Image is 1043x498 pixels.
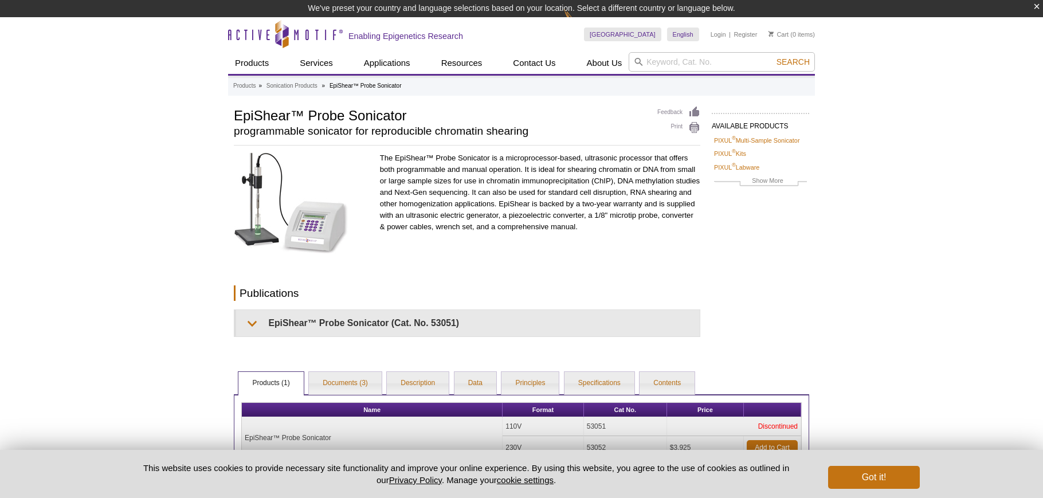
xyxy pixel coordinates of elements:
[123,462,809,486] p: This website uses cookies to provide necessary site functionality and improve your online experie...
[348,31,463,41] h2: Enabling Epigenetics Research
[228,52,276,74] a: Products
[712,113,809,134] h2: AVAILABLE PRODUCTS
[242,417,503,460] td: EpiShear™ Probe Sonicator
[233,81,256,91] a: Products
[238,372,303,395] a: Products (1)
[714,162,759,172] a: PIXUL®Labware
[640,372,695,395] a: Contents
[293,52,340,74] a: Services
[828,466,920,489] button: Got it!
[584,28,661,41] a: [GEOGRAPHIC_DATA]
[734,30,757,38] a: Register
[657,121,700,134] a: Print
[564,9,594,36] img: Change Here
[357,52,417,74] a: Applications
[714,135,799,146] a: PIXUL®Multi-Sample Sonicator
[503,417,584,436] td: 110V
[322,83,326,89] li: »
[711,30,726,38] a: Login
[667,28,699,41] a: English
[266,81,317,91] a: Sonication Products
[434,52,489,74] a: Resources
[777,57,810,66] span: Search
[503,436,584,460] td: 230V
[580,52,629,74] a: About Us
[729,28,731,41] li: |
[629,52,815,72] input: Keyword, Cat. No.
[584,436,667,460] td: 53052
[768,30,789,38] a: Cart
[768,31,774,37] img: Your Cart
[732,135,736,141] sup: ®
[667,417,801,436] td: Discontinued
[667,403,744,417] th: Price
[236,310,700,336] summary: EpiShear™ Probe Sonicator (Cat. No. 53051)
[234,152,348,253] img: Click on the image for more information on the EpiShear Probe Sonicator.
[732,162,736,168] sup: ®
[564,372,634,395] a: Specifications
[389,475,442,485] a: Privacy Policy
[497,475,554,485] button: cookie settings
[503,403,584,417] th: Format
[309,372,382,395] a: Documents (3)
[773,57,813,67] button: Search
[584,403,667,417] th: Cat No.
[501,372,559,395] a: Principles
[584,417,667,436] td: 53051
[258,83,262,89] li: »
[234,106,646,123] h1: EpiShear™ Probe Sonicator
[714,148,746,159] a: PIXUL®Kits
[768,28,815,41] li: (0 items)
[506,52,562,74] a: Contact Us
[234,285,700,301] h2: Publications
[657,106,700,119] a: Feedback
[242,403,503,417] th: Name
[380,152,700,233] p: The EpiShear™ Probe Sonicator is a microprocessor-based, ultrasonic processor that offers both pr...
[667,436,744,460] td: $3,925
[454,372,496,395] a: Data
[330,83,402,89] li: EpiShear™ Probe Sonicator
[387,372,449,395] a: Description
[714,175,807,189] a: Show More
[732,149,736,155] sup: ®
[234,126,646,136] h2: programmable sonicator for reproducible chromatin shearing
[747,440,798,455] a: Add to Cart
